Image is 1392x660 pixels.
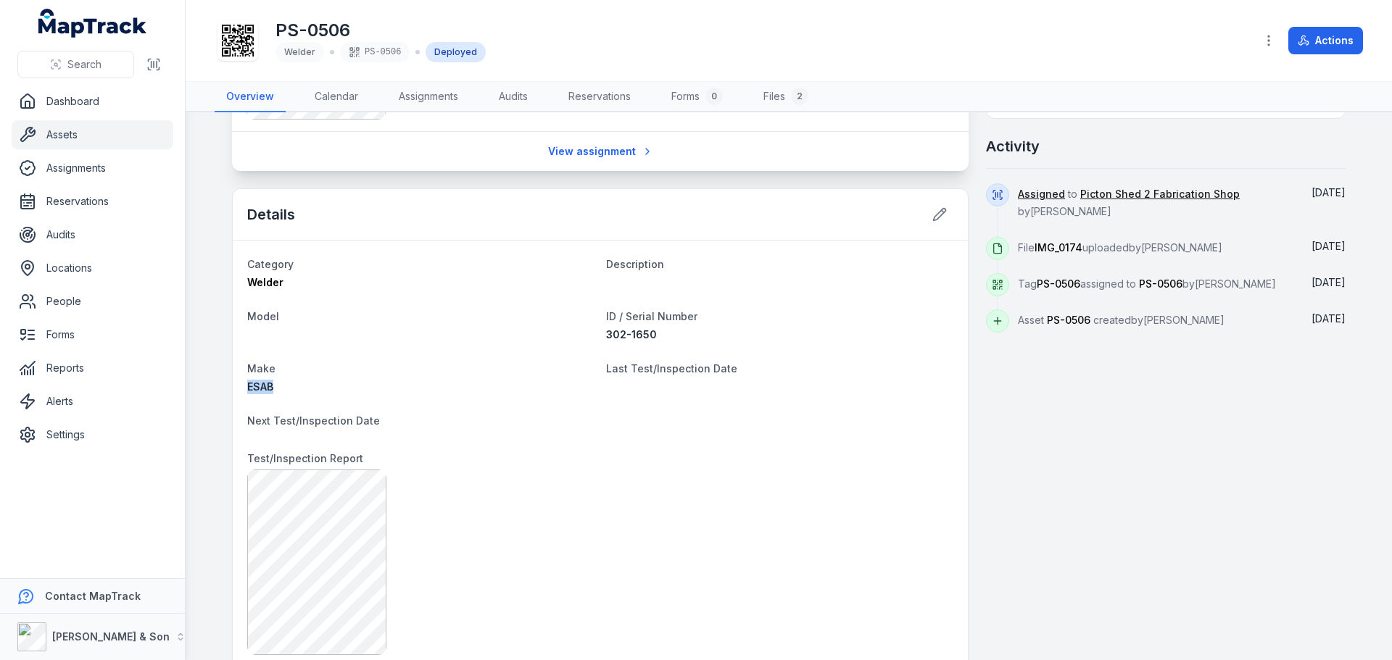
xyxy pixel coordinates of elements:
button: Search [17,51,134,78]
span: PS-0506 [1047,314,1090,326]
a: Assignments [387,82,470,112]
a: Audits [487,82,539,112]
span: [DATE] [1312,312,1346,325]
div: 2 [791,88,808,105]
span: to by [PERSON_NAME] [1018,188,1240,217]
a: Dashboard [12,87,173,116]
div: PS-0506 [340,42,410,62]
time: 06/08/2025, 8:10:14 am [1312,240,1346,252]
a: Alerts [12,387,173,416]
span: 302-1650 [606,328,657,341]
span: Last Test/Inspection Date [606,362,737,375]
span: Make [247,362,275,375]
a: Settings [12,420,173,449]
a: MapTrack [38,9,147,38]
a: Calendar [303,82,370,112]
h2: Activity [986,136,1040,156]
span: Model [247,310,279,322]
span: ID / Serial Number [606,310,697,322]
strong: [PERSON_NAME] & Son [52,630,170,643]
span: [DATE] [1312,240,1346,252]
a: Audits [12,220,173,249]
a: Files2 [752,82,820,112]
time: 06/08/2025, 8:10:00 am [1312,312,1346,325]
button: Actions [1288,27,1363,54]
strong: Contact MapTrack [45,590,141,602]
span: [DATE] [1312,276,1346,288]
time: 06/08/2025, 8:10:01 am [1312,276,1346,288]
h1: PS-0506 [275,19,486,42]
a: Reservations [557,82,642,112]
span: IMG_0174 [1035,241,1082,254]
span: File uploaded by [PERSON_NAME] [1018,241,1222,254]
a: Forms [12,320,173,349]
a: People [12,287,173,316]
span: PS-0506 [1037,277,1080,290]
span: Search [67,57,101,72]
a: Reservations [12,187,173,216]
a: View assignment [539,138,663,165]
span: ESAB [247,380,273,393]
h2: Details [247,204,295,225]
span: PS-0506 [1139,277,1182,290]
a: Reports [12,354,173,383]
span: Next Test/Inspection Date [247,414,380,427]
span: Welder [284,46,315,57]
div: Deployed [426,42,486,62]
a: Forms0 [660,82,734,112]
span: Description [606,258,664,270]
a: Locations [12,254,173,283]
a: Picton Shed 2 Fabrication Shop [1080,187,1240,201]
div: 0 [705,88,723,105]
a: Overview [215,82,286,112]
span: [DATE] [1312,186,1346,199]
a: Assets [12,120,173,149]
span: Tag assigned to by [PERSON_NAME] [1018,277,1276,290]
a: Assigned [1018,187,1065,201]
span: Welder [247,276,283,288]
span: Asset created by [PERSON_NAME] [1018,314,1225,326]
span: Test/Inspection Report [247,452,363,464]
time: 06/08/2025, 8:10:49 am [1312,186,1346,199]
a: Assignments [12,154,173,183]
span: Category [247,258,294,270]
